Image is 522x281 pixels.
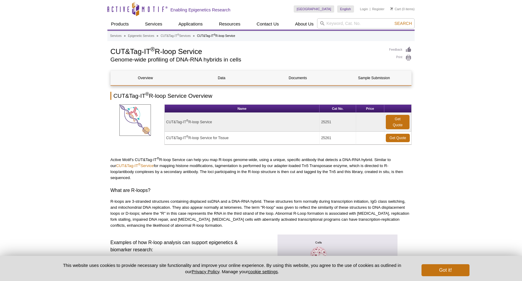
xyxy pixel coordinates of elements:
[197,34,235,37] li: CUT&Tag-IT R-loop Service
[110,92,412,100] h2: CUT&Tag-IT R-loop Service Overview
[116,163,154,168] a: CUT&Tag-IT®Service
[111,71,180,85] a: Overview
[319,113,356,132] td: 25251
[175,18,206,30] a: Applications
[160,33,190,39] a: CUT&Tag-IT®Services
[141,18,166,30] a: Services
[339,71,409,85] a: Sample Submission
[292,18,317,30] a: About Us
[150,46,155,52] sup: ®
[52,262,412,275] p: This website uses cookies to provide necessary site functionality and improve your online experie...
[138,163,140,166] sup: ®
[110,239,259,253] h3: Examples of how R-loop analysis can support epigenetics & biomarker research:
[186,119,188,122] sup: ®
[165,113,320,132] td: CUT&Tag-IT R-loop Service
[165,132,320,145] td: CUT&Tag-IT R-loop Service for Tissue
[390,7,401,11] a: Cart
[170,7,230,13] h2: Enabling Epigenetics Research
[372,7,384,11] a: Register
[263,71,332,85] a: Documents
[119,104,151,136] img: Single-Cell Multiome Service
[394,21,412,26] span: Search
[187,71,256,85] a: Data
[294,5,334,13] a: [GEOGRAPHIC_DATA]
[110,57,383,62] h2: Genome-wide profiling of DNA-RNA hybrids in cells
[253,18,282,30] a: Contact Us
[215,18,244,30] a: Resources
[317,18,415,28] input: Keyword, Cat. No.
[389,55,412,61] a: Print
[157,34,158,37] li: »
[360,7,368,11] a: Login
[319,132,356,145] td: 25261
[110,46,383,55] h1: CUT&Tag-IT R-loop Service
[124,34,126,37] li: »
[128,33,154,39] a: Epigenetic Services
[393,21,414,26] button: Search
[390,5,415,13] li: (0 items)
[177,33,179,36] sup: ®
[165,105,320,113] th: Name
[390,7,393,10] img: Your Cart
[145,91,149,97] sup: ®
[319,105,356,113] th: Cat No.
[110,157,412,181] p: Active Motif’s CUT&Tag-IT R-loop Service can help you map R-loops genome-wide, using a unique, sp...
[193,34,195,37] li: »
[386,115,409,129] a: Get Quote
[389,46,412,53] a: Feedback
[337,5,354,13] a: English
[186,135,188,138] sup: ®
[421,264,469,276] button: Got it!
[356,105,384,113] th: Price
[110,187,412,194] h3: What are R-loops?
[157,157,159,160] sup: ®
[214,33,215,36] sup: ®
[107,18,132,30] a: Products
[192,269,219,274] a: Privacy Policy
[370,5,370,13] li: |
[110,199,412,229] p: R-loops are 3-stranded structures containing displaced ssDNA and a DNA-RNA hybrid. These structur...
[386,134,410,142] a: Get Quote
[110,33,121,39] a: Services
[248,269,278,274] button: cookie settings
